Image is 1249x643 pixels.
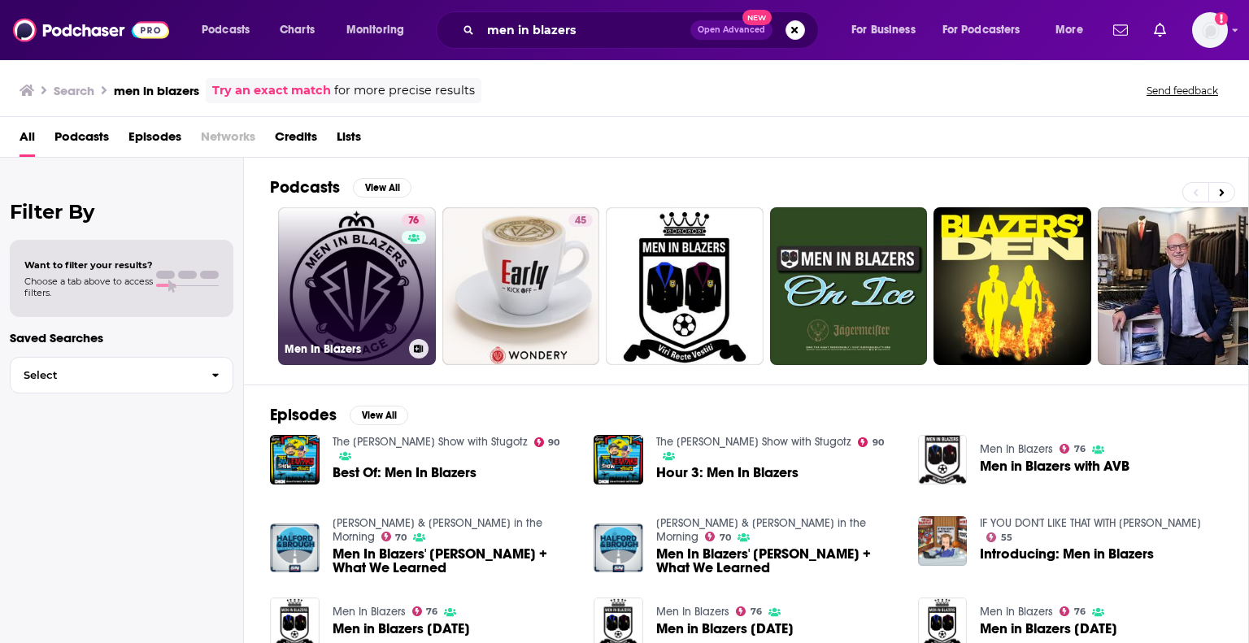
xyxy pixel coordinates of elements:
[20,124,35,157] a: All
[1001,534,1012,541] span: 55
[333,622,470,636] span: Men in Blazers [DATE]
[270,177,411,198] a: PodcastsView All
[190,17,271,43] button: open menu
[408,213,419,229] span: 76
[980,605,1053,619] a: Men In Blazers
[1044,17,1103,43] button: open menu
[350,406,408,425] button: View All
[269,17,324,43] a: Charts
[212,81,331,100] a: Try an exact match
[202,19,250,41] span: Podcasts
[534,437,560,447] a: 90
[840,17,936,43] button: open menu
[333,605,406,619] a: Men In Blazers
[980,622,1117,636] span: Men in Blazers [DATE]
[736,606,762,616] a: 76
[980,516,1201,530] a: IF YOU DON'T LIKE THAT WITH GRANT NAPEAR
[353,178,411,198] button: View All
[918,435,968,484] img: Men in Blazers with AVB
[333,622,470,636] a: Men in Blazers 07/03/14
[1074,608,1086,615] span: 76
[751,608,762,615] span: 76
[270,524,320,573] img: Men In Blazers' Roger Bennett + What We Learned
[1192,12,1228,48] span: Logged in as jfalkner
[1142,84,1223,98] button: Send feedback
[1060,444,1086,454] a: 76
[1060,606,1086,616] a: 76
[720,534,731,541] span: 70
[24,259,153,271] span: Want to filter your results?
[980,547,1154,561] a: Introducing: Men in Blazers
[334,81,475,100] span: for more precise results
[333,466,477,480] a: Best Of: Men In Blazers
[594,435,643,484] a: Hour 3: Men In Blazers
[13,15,169,46] img: Podchaser - Follow, Share and Rate Podcasts
[412,606,438,616] a: 76
[275,124,317,157] a: Credits
[932,17,1044,43] button: open menu
[333,435,528,449] a: The Dan Le Batard Show with Stugotz
[333,516,542,544] a: Halford & Brough in the Morning
[1147,16,1173,44] a: Show notifications dropdown
[11,370,198,380] span: Select
[285,342,403,356] h3: Men In Blazers
[54,124,109,157] a: Podcasts
[402,214,425,227] a: 76
[656,516,866,544] a: Halford & Brough in the Morning
[742,10,772,25] span: New
[656,547,899,575] span: Men In Blazers' [PERSON_NAME] + What We Learned
[656,466,799,480] a: Hour 3: Men In Blazers
[548,439,559,446] span: 90
[980,459,1129,473] a: Men in Blazers with AVB
[594,524,643,573] a: Men In Blazers' Roger Bennett + What We Learned
[128,124,181,157] a: Episodes
[114,83,199,98] h3: men in blazers
[942,19,1021,41] span: For Podcasters
[656,435,851,449] a: The Dan Le Batard Show with Stugotz
[24,276,153,298] span: Choose a tab above to access filters.
[54,83,94,98] h3: Search
[381,532,407,541] a: 70
[481,17,690,43] input: Search podcasts, credits, & more...
[858,437,884,447] a: 90
[918,516,968,566] img: Introducing: Men in Blazers
[980,622,1117,636] a: Men in Blazers 12/04/13
[333,547,575,575] span: Men In Blazers' [PERSON_NAME] + What We Learned
[1215,12,1228,25] svg: Add a profile image
[451,11,834,49] div: Search podcasts, credits, & more...
[1192,12,1228,48] button: Show profile menu
[1055,19,1083,41] span: More
[851,19,916,41] span: For Business
[278,207,436,365] a: 76Men In Blazers
[656,622,794,636] span: Men in Blazers [DATE]
[426,608,437,615] span: 76
[656,622,794,636] a: Men in Blazers 07/14/14
[10,330,233,345] p: Saved Searches
[656,547,899,575] a: Men In Blazers' Roger Bennett + What We Learned
[270,177,340,198] h2: Podcasts
[270,435,320,484] img: Best Of: Men In Blazers
[698,26,765,34] span: Open Advanced
[337,124,361,157] a: Lists
[1192,12,1228,48] img: User Profile
[1074,445,1086,453] span: 76
[568,214,593,227] a: 45
[656,605,729,619] a: Men In Blazers
[442,207,600,365] a: 45
[705,532,731,541] a: 70
[575,213,586,229] span: 45
[280,19,315,41] span: Charts
[201,124,255,157] span: Networks
[270,405,408,425] a: EpisodesView All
